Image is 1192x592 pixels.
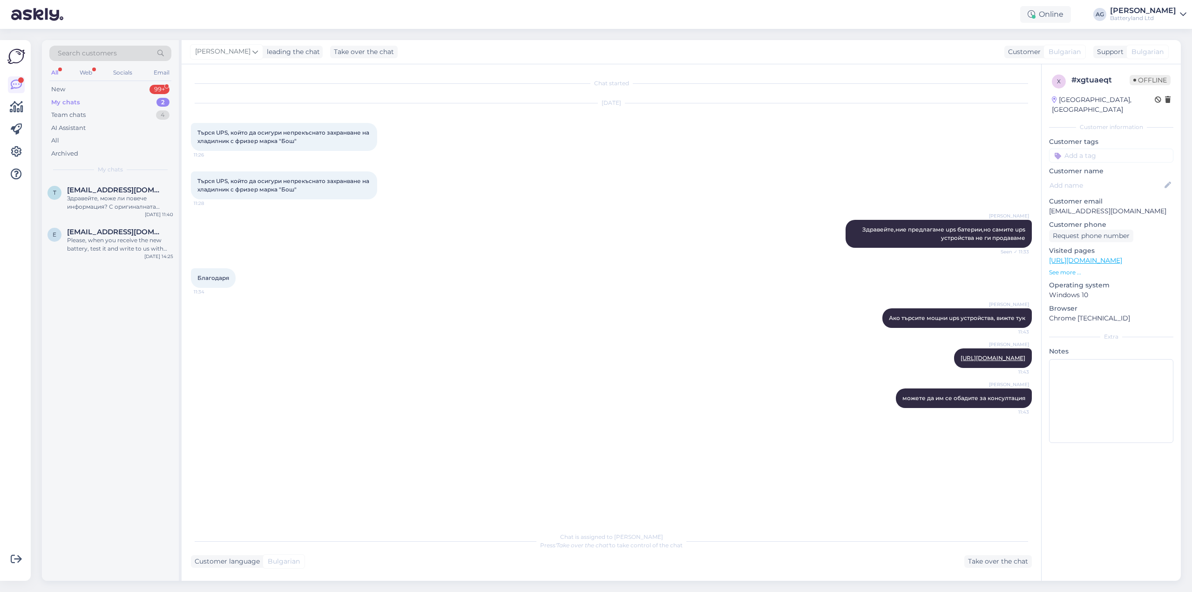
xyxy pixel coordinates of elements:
[1110,7,1176,14] div: [PERSON_NAME]
[191,99,1032,107] div: [DATE]
[53,189,56,196] span: T
[989,301,1029,308] span: [PERSON_NAME]
[1049,220,1173,230] p: Customer phone
[994,328,1029,335] span: 11:43
[1049,304,1173,313] p: Browser
[1049,149,1173,163] input: Add a tag
[1049,347,1173,356] p: Notes
[994,368,1029,375] span: 11:43
[330,46,398,58] div: Take over the chat
[51,110,86,120] div: Team chats
[78,67,94,79] div: Web
[1049,137,1173,147] p: Customer tags
[58,48,117,58] span: Search customers
[1049,197,1173,206] p: Customer email
[1110,14,1176,22] div: Batteryland Ltd
[1049,313,1173,323] p: Chrome [TECHNICAL_ID]
[67,194,173,211] div: Здравейте, може ли повече информация? С оригиналната батерия ли ползвате прахосмукачката или със ...
[197,177,371,193] span: Търся UPS, който да осигури непрекъснато захранване на хладилник с фризер марка "Бош"
[1131,47,1164,57] span: Bulgarian
[1071,75,1130,86] div: # xgtuaeqt
[51,98,80,107] div: My chats
[145,211,173,218] div: [DATE] 11:40
[67,228,164,236] span: eduardharsing@yahoo.com
[268,557,300,566] span: Bulgarian
[1093,47,1124,57] div: Support
[902,395,1025,401] span: можете да им се обадите за консултация
[540,542,683,549] span: Press to take control of the chat
[1050,180,1163,191] input: Add name
[994,408,1029,415] span: 11:43
[1057,78,1061,85] span: x
[994,248,1029,255] span: Seen ✓ 11:33
[1049,166,1173,176] p: Customer name
[1049,256,1122,265] a: [URL][DOMAIN_NAME]
[1049,47,1081,57] span: Bulgarian
[1049,268,1173,277] p: See more ...
[1052,95,1155,115] div: [GEOGRAPHIC_DATA], [GEOGRAPHIC_DATA]
[51,123,86,133] div: AI Assistant
[195,47,251,57] span: [PERSON_NAME]
[51,149,78,158] div: Archived
[49,67,60,79] div: All
[560,533,663,540] span: Chat is assigned to [PERSON_NAME]
[1049,230,1133,242] div: Request phone number
[961,354,1025,361] a: [URL][DOMAIN_NAME]
[1093,8,1106,21] div: AG
[111,67,134,79] div: Socials
[1049,123,1173,131] div: Customer information
[67,186,164,194] span: Tent_ttt@abv.bg
[149,85,169,94] div: 99+
[53,231,56,238] span: e
[197,129,371,144] span: Търся UPS, който да осигури непрекъснато захранване на хладилник с фризер марка "Бош"
[144,253,173,260] div: [DATE] 14:25
[98,165,123,174] span: My chats
[197,274,229,281] span: Благодаря
[862,226,1027,241] span: Здравейте,ние предлагаме ups батерии,но самите ups устройства не ги продаваме
[1049,333,1173,341] div: Extra
[191,557,260,566] div: Customer language
[194,151,229,158] span: 11:26
[1110,7,1186,22] a: [PERSON_NAME]Batteryland Ltd
[194,200,229,207] span: 11:28
[156,98,169,107] div: 2
[1049,290,1173,300] p: Windows 10
[51,85,65,94] div: New
[194,288,229,295] span: 11:34
[191,79,1032,88] div: Chat started
[1049,280,1173,290] p: Operating system
[152,67,171,79] div: Email
[1020,6,1071,23] div: Online
[67,236,173,253] div: Please, when you receive the new battery, test it and write to us with your feedback.
[51,136,59,145] div: All
[989,341,1029,348] span: [PERSON_NAME]
[989,212,1029,219] span: [PERSON_NAME]
[1130,75,1171,85] span: Offline
[1004,47,1041,57] div: Customer
[889,314,1025,321] span: Ако търсите мощни ups устройства, вижте тук
[989,381,1029,388] span: [PERSON_NAME]
[7,48,25,65] img: Askly Logo
[263,47,320,57] div: leading the chat
[1049,246,1173,256] p: Visited pages
[964,555,1032,568] div: Take over the chat
[1049,206,1173,216] p: [EMAIL_ADDRESS][DOMAIN_NAME]
[555,542,610,549] i: 'Take over the chat'
[156,110,169,120] div: 4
